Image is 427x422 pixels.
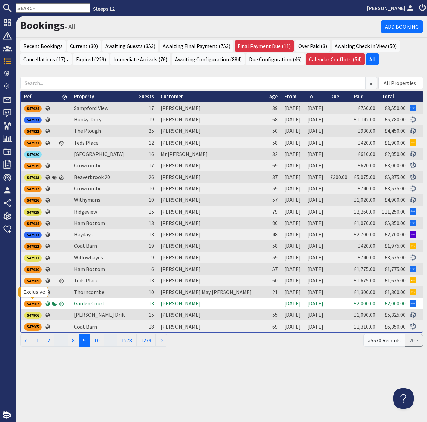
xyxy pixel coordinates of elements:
[157,160,266,171] td: [PERSON_NAME]
[410,139,416,146] img: Referer: Bing
[74,174,110,180] a: Beaverbrook 20
[358,105,375,111] a: £750.00
[410,128,416,134] img: Referer: Sleeps 12
[327,91,351,102] th: Due
[266,171,281,183] td: 37
[284,93,296,100] a: From
[24,163,42,169] div: S47919
[20,40,66,52] a: Recent Bookings
[281,171,304,183] td: [DATE]
[266,252,281,263] td: 59
[24,151,42,158] div: S47920
[157,229,266,240] td: [PERSON_NAME]
[281,286,304,298] td: [DATE]
[172,53,245,65] a: Awaiting Configuration (884)
[281,148,304,160] td: [DATE]
[102,40,158,52] a: Awaiting Guests (353)
[354,289,375,295] a: £1,300.00
[24,220,42,226] a: S47914
[385,127,406,134] a: £4,450.00
[385,185,406,192] a: £3,575.00
[67,40,101,52] a: Current (30)
[410,289,416,295] img: Referer: Bing
[149,323,154,330] span: 18
[385,254,406,261] a: £3,575.00
[74,185,102,192] a: Crowcombe
[266,125,281,137] td: 50
[385,162,406,169] a: £3,000.00
[149,185,154,192] span: 10
[281,263,304,275] td: [DATE]
[382,93,394,100] a: Total
[24,117,42,123] div: S47923
[281,229,304,240] td: [DATE]
[157,137,266,148] td: [PERSON_NAME]
[24,93,33,100] a: Ref.
[24,231,42,238] a: S47913
[363,334,405,347] div: 25570 Records
[157,125,266,137] td: [PERSON_NAME]
[410,231,416,238] img: Referer: Yahoo
[160,40,233,52] a: Awaiting Final Payment (753)
[358,242,375,249] a: £420.00
[155,334,167,347] a: →
[24,186,42,192] div: S47917
[266,137,281,148] td: 58
[385,266,406,272] a: £1,775.00
[358,139,375,146] a: £420.00
[74,105,108,111] a: Sampford View
[304,125,327,137] td: [DATE]
[385,151,406,157] a: £2,850.00
[149,139,154,146] span: 12
[269,93,278,100] a: Age
[149,277,154,284] span: 13
[74,242,97,249] a: Coat Barn
[304,229,327,240] td: [DATE]
[354,231,375,238] a: £2,700.00
[281,183,304,194] td: [DATE]
[20,334,32,347] a: ←
[24,243,42,250] div: S47912
[410,208,416,215] img: Referer: Google
[410,323,416,330] img: Referer: Sleeps 12
[74,127,101,134] a: The Plough
[266,183,281,194] td: 59
[410,185,416,192] img: Referer: Sleeps 12
[20,18,65,32] a: Bookings
[266,320,281,332] td: 69
[24,105,42,112] div: S47924
[358,127,375,134] a: £930.00
[266,275,281,286] td: 60
[410,116,416,123] img: Referer: Sleeps 12
[24,278,42,284] div: S47909
[354,323,375,330] a: £1,310.00
[332,40,400,52] a: Awaiting Check in View (50)
[74,93,94,100] a: Property
[68,334,79,347] a: 8
[330,174,347,180] a: £300.00
[354,277,375,284] a: £1,675.00
[32,334,43,347] a: 1
[157,114,266,125] td: [PERSON_NAME]
[358,185,375,192] a: £740.00
[24,242,42,249] a: S47912
[157,263,266,275] td: [PERSON_NAME]
[24,208,42,215] a: S47915
[24,151,42,157] a: S47920
[16,3,90,13] input: SEARCH
[358,254,375,261] a: £740.00
[24,301,42,307] div: S47907
[281,252,304,263] td: [DATE]
[24,232,42,238] div: S47913
[157,320,266,332] td: [PERSON_NAME]
[304,171,327,183] td: [DATE]
[149,162,154,169] span: 17
[74,162,102,169] a: Crowcombe
[385,323,406,330] a: £6,350.00
[24,277,42,284] a: S47909
[65,23,75,31] small: - All
[74,254,103,261] a: Willowhayes
[382,208,406,215] a: £11,250.00
[74,231,93,238] a: Haydays
[385,300,406,307] a: £2,000.00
